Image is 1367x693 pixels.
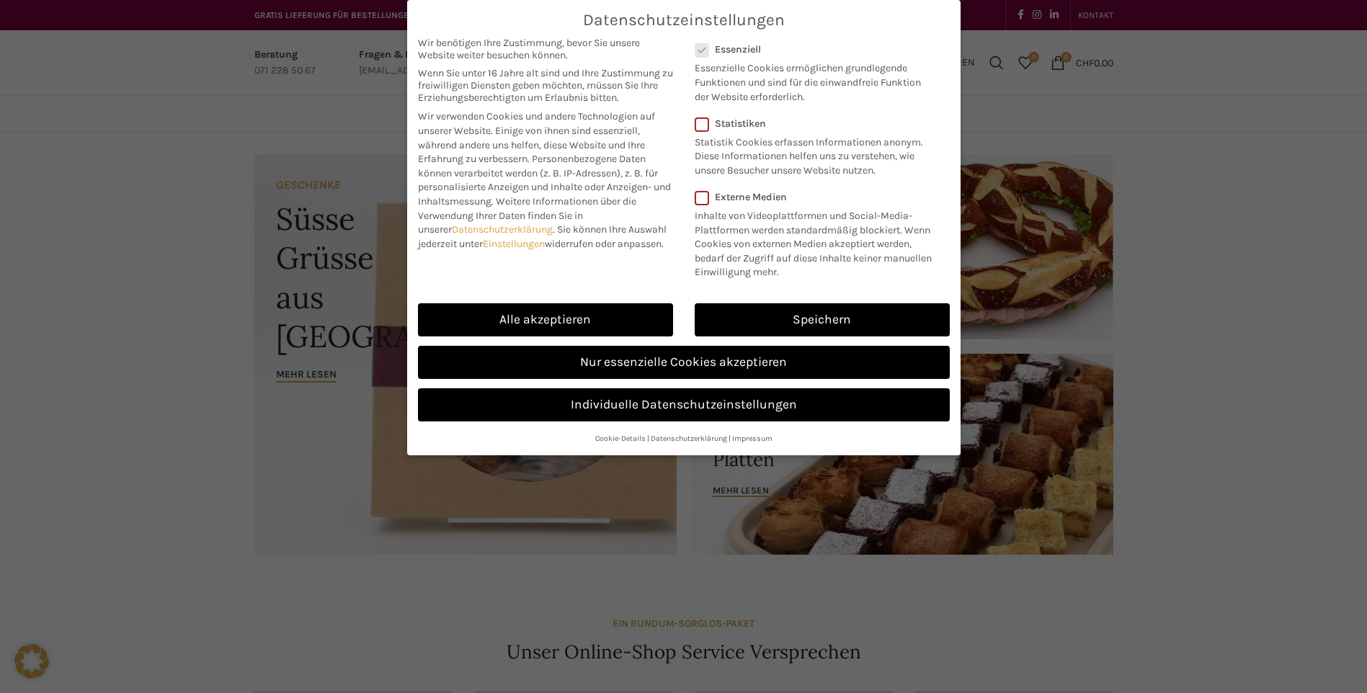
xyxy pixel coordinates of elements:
[452,223,553,236] a: Datenschutzerklärung
[695,203,940,280] p: Inhalte von Videoplattformen und Social-Media-Plattformen werden standardmäßig blockiert. Wenn Co...
[418,153,671,207] span: Personenbezogene Daten können verarbeitet werden (z. B. IP-Adressen), z. B. für personalisierte A...
[418,303,673,336] a: Alle akzeptieren
[651,434,727,443] a: Datenschutzerklärung
[695,191,940,203] label: Externe Medien
[418,388,950,421] a: Individuelle Datenschutzeinstellungen
[418,67,673,104] span: Wenn Sie unter 16 Jahre alt sind und Ihre Zustimmung zu freiwilligen Diensten geben möchten, müss...
[695,55,931,104] p: Essenzielle Cookies ermöglichen grundlegende Funktionen und sind für die einwandfreie Funktion de...
[732,434,772,443] a: Impressum
[418,37,673,61] span: Wir benötigen Ihre Zustimmung, bevor Sie unsere Website weiter besuchen können.
[418,110,655,165] span: Wir verwenden Cookies und andere Technologien auf unserer Website. Einige von ihnen sind essenzie...
[418,223,667,250] span: Sie können Ihre Auswahl jederzeit unter widerrufen oder anpassen.
[595,434,646,443] a: Cookie-Details
[695,303,950,336] a: Speichern
[418,346,950,379] a: Nur essenzielle Cookies akzeptieren
[483,238,545,250] a: Einstellungen
[695,130,931,178] p: Statistik Cookies erfassen Informationen anonym. Diese Informationen helfen uns zu verstehen, wie...
[695,117,931,130] label: Statistiken
[695,43,931,55] label: Essenziell
[583,11,785,30] span: Datenschutzeinstellungen
[418,195,636,236] span: Weitere Informationen über die Verwendung Ihrer Daten finden Sie in unserer .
